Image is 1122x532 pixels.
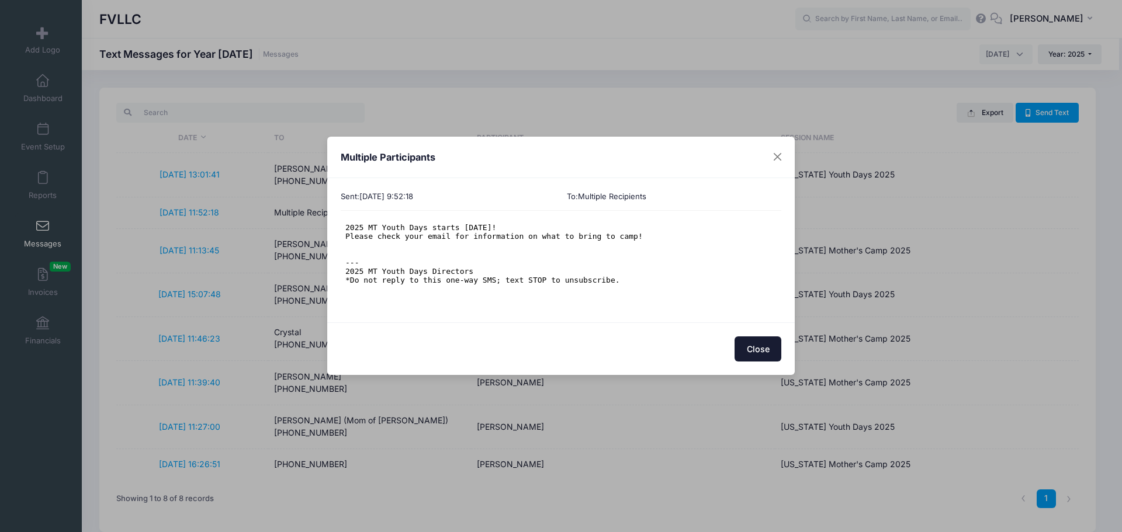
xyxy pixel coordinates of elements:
[359,192,413,201] span: [DATE] 9:52:18
[578,192,646,201] span: Multiple Recipients
[767,147,788,168] button: Close
[735,336,781,361] button: Close
[561,191,787,203] div: To:
[341,150,435,164] h4: Multiple Participants
[335,191,561,203] div: Sent:
[5,5,437,66] pre: 2025 MT Youth Days starts [DATE]! Please check your email for information on what to bring to cam...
